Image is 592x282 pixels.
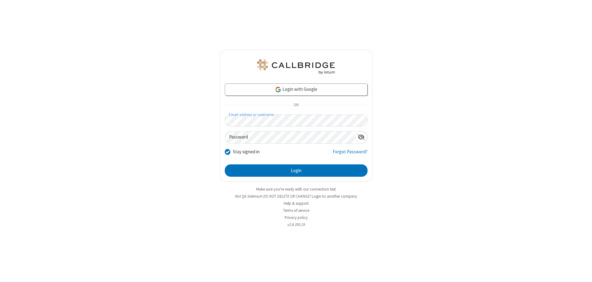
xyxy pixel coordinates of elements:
img: google-icon.png [275,86,282,93]
a: Login with Google [225,83,368,96]
a: Privacy policy [285,215,308,220]
label: Stay signed in [233,148,260,155]
span: OR [291,101,301,110]
li: v2.6.350.19 [220,222,372,228]
a: Forgot Password? [333,148,368,160]
div: Show password [355,131,367,143]
a: Make sure you're ready with our connection test [256,187,336,192]
button: Login [225,164,368,177]
a: Help & support [284,201,309,206]
iframe: Chat [577,266,587,278]
button: Login to another company [312,193,357,199]
img: QA Selenium DO NOT DELETE OR CHANGE [256,59,336,74]
input: Email address or username [225,115,368,127]
a: Terms of service [283,208,309,213]
li: Not QA Selenium DO NOT DELETE OR CHANGE? [220,193,372,199]
input: Password [225,131,355,143]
